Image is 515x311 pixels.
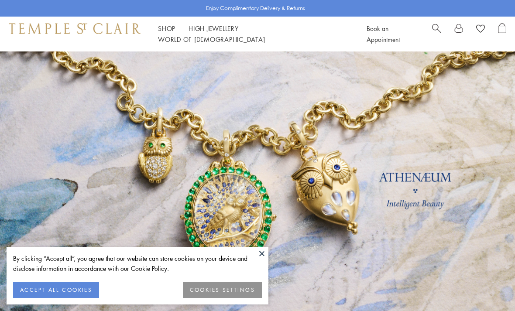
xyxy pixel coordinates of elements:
a: Search [432,23,441,45]
p: Enjoy Complimentary Delivery & Returns [206,4,305,13]
a: View Wishlist [476,23,485,36]
a: Open Shopping Bag [498,23,506,45]
iframe: Gorgias live chat messenger [471,270,506,302]
img: Temple St. Clair [9,23,141,34]
a: Book an Appointment [367,24,400,44]
a: World of [DEMOGRAPHIC_DATA]World of [DEMOGRAPHIC_DATA] [158,35,265,44]
a: ShopShop [158,24,175,33]
nav: Main navigation [158,23,347,45]
button: COOKIES SETTINGS [183,282,262,298]
div: By clicking “Accept all”, you agree that our website can store cookies on your device and disclos... [13,253,262,273]
a: High JewelleryHigh Jewellery [189,24,239,33]
button: ACCEPT ALL COOKIES [13,282,99,298]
